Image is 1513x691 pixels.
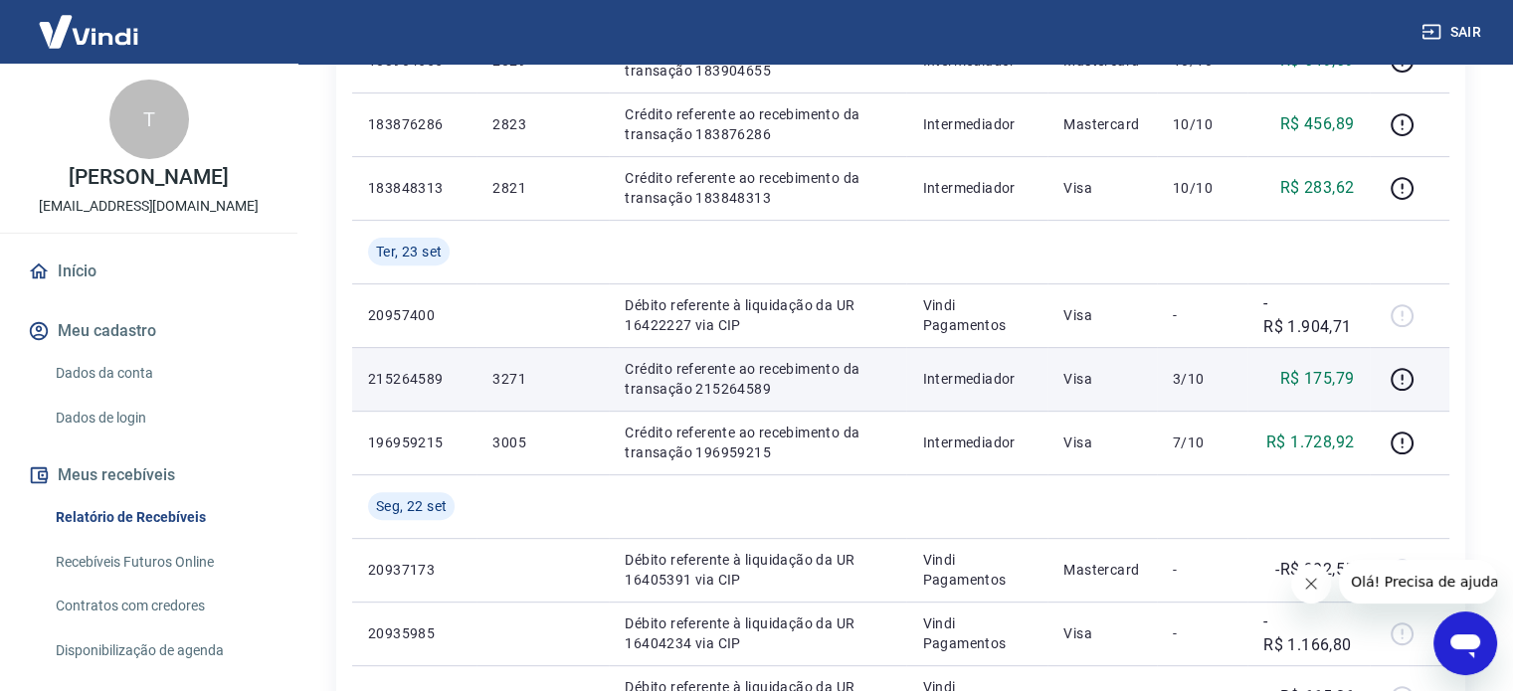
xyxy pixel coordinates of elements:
[1063,432,1141,452] p: Visa
[1063,560,1141,580] p: Mastercard
[1173,369,1231,389] p: 3/10
[1418,14,1489,51] button: Sair
[1173,305,1231,325] p: -
[1280,112,1355,136] p: R$ 456,89
[12,14,167,30] span: Olá! Precisa de ajuda?
[922,295,1032,335] p: Vindi Pagamentos
[24,309,274,353] button: Meu cadastro
[368,114,461,134] p: 183876286
[1173,114,1231,134] p: 10/10
[24,250,274,293] a: Início
[368,178,461,198] p: 183848313
[1291,564,1331,604] iframe: Fechar mensagem
[368,560,461,580] p: 20937173
[492,432,593,452] p: 3005
[625,104,890,144] p: Crédito referente ao recebimento da transação 183876286
[625,613,890,653] p: Débito referente à liquidação da UR 16404234 via CIP
[368,369,461,389] p: 215264589
[48,630,274,671] a: Disponibilização de agenda
[48,497,274,538] a: Relatório de Recebíveis
[376,242,442,261] span: Ter, 23 set
[1339,560,1497,604] iframe: Mensagem da empresa
[1173,623,1231,643] p: -
[625,550,890,590] p: Débito referente à liquidação da UR 16405391 via CIP
[1063,305,1141,325] p: Visa
[1063,178,1141,198] p: Visa
[922,432,1032,452] p: Intermediador
[1280,367,1355,391] p: R$ 175,79
[492,114,593,134] p: 2823
[48,542,274,583] a: Recebíveis Futuros Online
[922,613,1032,653] p: Vindi Pagamentos
[1433,611,1497,675] iframe: Botão para abrir a janela de mensagens
[1173,560,1231,580] p: -
[1063,623,1141,643] p: Visa
[625,359,890,399] p: Crédito referente ao recebimento da transação 215264589
[1173,178,1231,198] p: 10/10
[922,369,1032,389] p: Intermediador
[368,432,461,452] p: 196959215
[625,295,890,335] p: Débito referente à liquidação da UR 16422227 via CIP
[376,496,447,516] span: Seg, 22 set
[625,423,890,462] p: Crédito referente ao recebimento da transação 196959215
[625,168,890,208] p: Crédito referente ao recebimento da transação 183848313
[1266,431,1354,454] p: R$ 1.728,92
[922,114,1032,134] p: Intermediador
[1263,609,1354,657] p: -R$ 1.166,80
[48,398,274,438] a: Dados de login
[492,178,593,198] p: 2821
[1275,558,1354,582] p: -R$ 992,55
[1280,176,1355,200] p: R$ 283,62
[109,80,189,159] div: T
[48,586,274,626] a: Contratos com credores
[24,1,153,62] img: Vindi
[1063,369,1141,389] p: Visa
[24,453,274,497] button: Meus recebíveis
[492,369,593,389] p: 3271
[368,305,461,325] p: 20957400
[1173,432,1231,452] p: 7/10
[1263,291,1354,339] p: -R$ 1.904,71
[1063,114,1141,134] p: Mastercard
[69,167,228,188] p: [PERSON_NAME]
[922,550,1032,590] p: Vindi Pagamentos
[368,623,461,643] p: 20935985
[922,178,1032,198] p: Intermediador
[48,353,274,394] a: Dados da conta
[39,196,259,217] p: [EMAIL_ADDRESS][DOMAIN_NAME]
